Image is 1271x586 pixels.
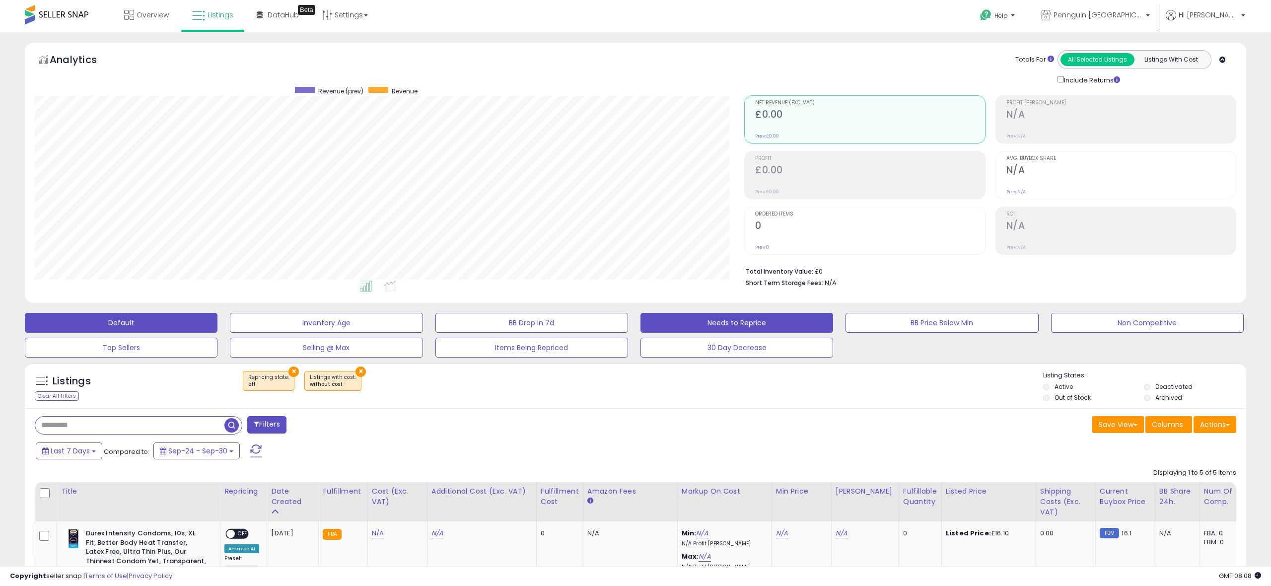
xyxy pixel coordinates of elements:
span: Ordered Items [755,212,985,217]
a: N/A [431,528,443,538]
button: BB Price Below Min [846,313,1038,333]
button: Last 7 Days [36,442,102,459]
a: N/A [699,552,710,562]
span: Overview [137,10,169,20]
div: Preset: [224,555,259,578]
button: Sep-24 - Sep-30 [153,442,240,459]
span: Last 7 Days [51,446,90,456]
div: 0 [541,529,575,538]
button: All Selected Listings [1060,53,1134,66]
span: Net Revenue (Exc. VAT) [755,100,985,106]
small: FBM [1100,528,1119,538]
b: Max: [682,552,699,561]
button: Items Being Repriced [435,338,628,358]
div: without cost [310,381,356,388]
small: Prev: N/A [1006,189,1026,195]
div: FBM: 0 [1204,538,1237,547]
button: 30 Day Decrease [640,338,833,358]
button: Needs to Reprice [640,313,833,333]
span: Repricing state : [248,373,289,388]
h2: N/A [1006,109,1236,122]
div: seller snap | | [10,572,172,581]
div: Fulfillable Quantity [903,486,937,507]
small: Prev: N/A [1006,244,1026,250]
button: Top Sellers [25,338,217,358]
a: Terms of Use [85,571,127,581]
div: Additional Cost (Exc. VAT) [431,486,532,497]
small: Prev: £0.00 [755,133,779,139]
div: Markup on Cost [682,486,768,497]
button: Save View [1092,416,1144,433]
span: 16.1 [1122,528,1131,538]
span: Profit [755,156,985,161]
span: Hi [PERSON_NAME] [1179,10,1238,20]
span: N/A [825,278,837,288]
b: Short Term Storage Fees: [746,279,823,287]
img: 41kbdUQDg0L._SL40_.jpg [64,529,83,549]
div: off [248,381,289,388]
small: Amazon Fees. [587,497,593,506]
a: Hi [PERSON_NAME] [1166,10,1245,32]
a: Privacy Policy [129,571,172,581]
label: Archived [1155,393,1182,402]
h2: £0.00 [755,164,985,178]
div: Fulfillment [323,486,363,497]
th: The percentage added to the cost of goods (COGS) that forms the calculator for Min & Max prices. [677,482,772,521]
button: Selling @ Max [230,338,423,358]
div: Amazon AI [224,544,259,553]
b: Listed Price: [946,528,991,538]
h2: 0 [755,220,985,233]
b: Min: [682,528,697,538]
div: BB Share 24h. [1159,486,1196,507]
h2: N/A [1006,164,1236,178]
div: FBA: 0 [1204,529,1237,538]
small: FBA [323,529,341,540]
div: Cost (Exc. VAT) [372,486,423,507]
div: Totals For [1015,55,1054,65]
button: Filters [247,416,286,434]
span: Columns [1152,420,1183,430]
b: Total Inventory Value: [746,267,813,276]
a: N/A [696,528,708,538]
div: Shipping Costs (Exc. VAT) [1040,486,1091,517]
span: ROI [1006,212,1236,217]
button: Inventory Age [230,313,423,333]
div: N/A [587,529,670,538]
small: Prev: £0.00 [755,189,779,195]
h5: Analytics [50,53,116,69]
div: Displaying 1 to 5 of 5 items [1153,468,1236,478]
h2: £0.00 [755,109,985,122]
small: Prev: 0 [755,244,769,250]
i: Get Help [980,9,992,21]
div: Min Price [776,486,827,497]
div: Include Returns [1050,74,1132,85]
button: × [355,366,366,377]
strong: Copyright [10,571,46,581]
div: Num of Comp. [1204,486,1240,507]
span: Revenue [392,87,418,95]
div: Repricing [224,486,263,497]
div: [DATE] [271,529,311,538]
a: N/A [776,528,788,538]
span: Listings with cost : [310,373,356,388]
label: Out of Stock [1055,393,1091,402]
h2: N/A [1006,220,1236,233]
span: DataHub [268,10,299,20]
span: Avg. Buybox Share [1006,156,1236,161]
b: Durex Intensity Condoms, 10s, XL Fit, Better Body Heat Transfer, Latex Free, Ultra Thin Plus, Our... [86,529,207,578]
li: £0 [746,265,1229,277]
div: Clear All Filters [35,391,79,401]
div: Amazon Fees [587,486,673,497]
div: Current Buybox Price [1100,486,1151,507]
h5: Listings [53,374,91,388]
a: N/A [836,528,847,538]
button: Listings With Cost [1134,53,1208,66]
div: Fulfillment Cost [541,486,579,507]
span: Profit [PERSON_NAME] [1006,100,1236,106]
span: Listings [208,10,233,20]
button: × [288,366,299,377]
span: OFF [235,530,251,538]
span: Pennguin [GEOGRAPHIC_DATA] [1054,10,1143,20]
div: Title [61,486,216,497]
div: 0 [903,529,934,538]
